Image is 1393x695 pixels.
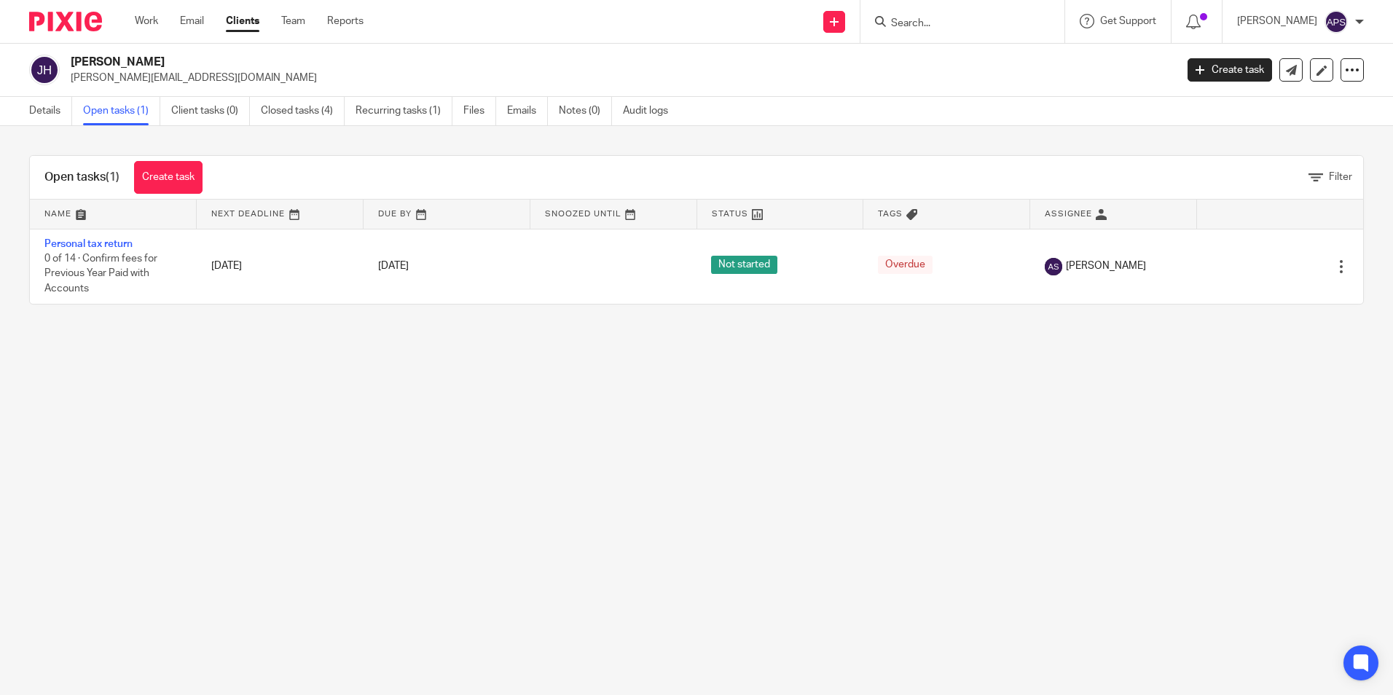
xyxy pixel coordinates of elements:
[463,97,496,125] a: Files
[71,55,946,70] h2: [PERSON_NAME]
[44,170,119,185] h1: Open tasks
[29,55,60,85] img: svg%3E
[180,14,204,28] a: Email
[1188,58,1272,82] a: Create task
[134,161,203,194] a: Create task
[1066,259,1146,273] span: [PERSON_NAME]
[623,97,679,125] a: Audit logs
[1325,10,1348,34] img: svg%3E
[83,97,160,125] a: Open tasks (1)
[226,14,259,28] a: Clients
[378,261,409,271] span: [DATE]
[261,97,345,125] a: Closed tasks (4)
[327,14,364,28] a: Reports
[106,171,119,183] span: (1)
[1100,16,1156,26] span: Get Support
[356,97,452,125] a: Recurring tasks (1)
[197,229,364,304] td: [DATE]
[71,71,1166,85] p: [PERSON_NAME][EMAIL_ADDRESS][DOMAIN_NAME]
[29,97,72,125] a: Details
[545,210,621,218] span: Snoozed Until
[507,97,548,125] a: Emails
[1045,258,1062,275] img: svg%3E
[281,14,305,28] a: Team
[135,14,158,28] a: Work
[44,239,133,249] a: Personal tax return
[1329,172,1352,182] span: Filter
[712,210,748,218] span: Status
[29,12,102,31] img: Pixie
[890,17,1021,31] input: Search
[878,210,903,218] span: Tags
[559,97,612,125] a: Notes (0)
[1237,14,1317,28] p: [PERSON_NAME]
[171,97,250,125] a: Client tasks (0)
[711,256,777,274] span: Not started
[44,254,157,294] span: 0 of 14 · Confirm fees for Previous Year Paid with Accounts
[878,256,933,274] span: Overdue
